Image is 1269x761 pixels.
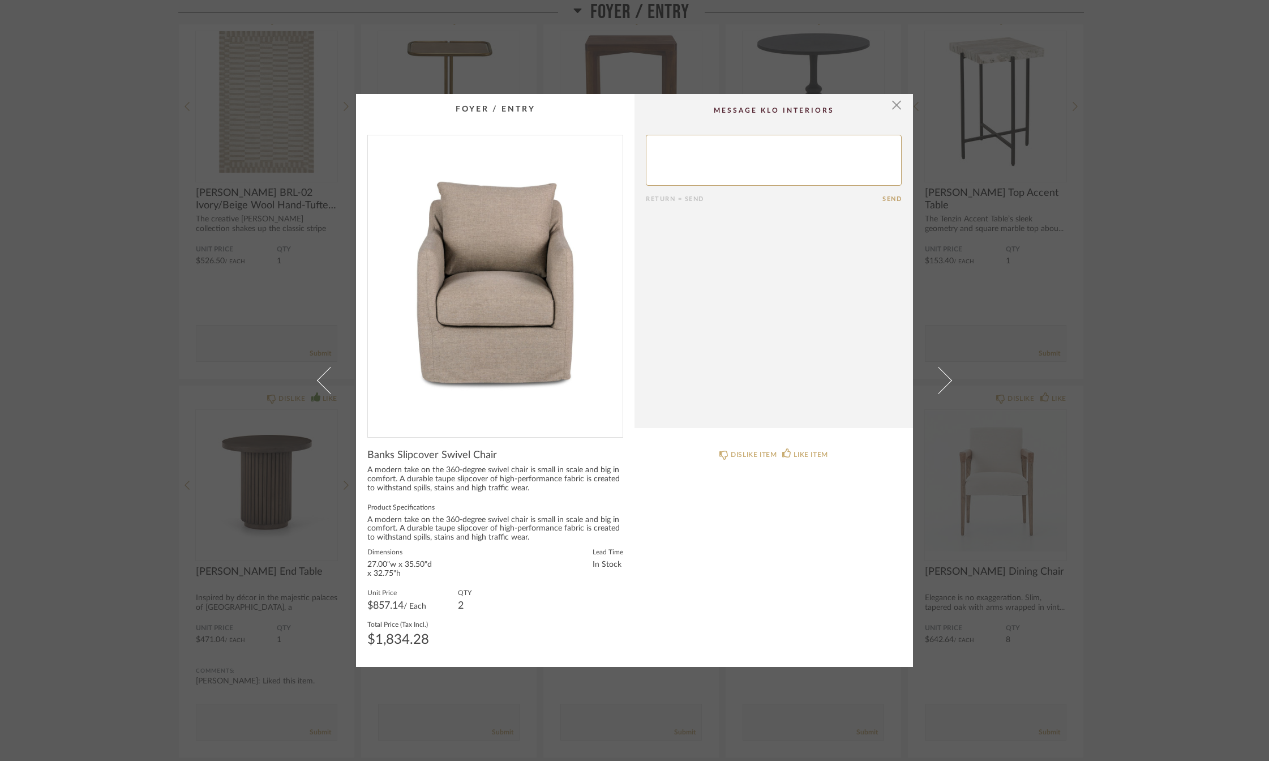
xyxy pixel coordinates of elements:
label: Dimensions [367,547,435,556]
div: DISLIKE ITEM [731,449,777,460]
span: / Each [404,602,426,610]
label: Total Price (Tax Incl.) [367,619,429,629]
button: Send [882,195,902,203]
label: Unit Price [367,588,426,597]
button: Close [885,94,908,117]
div: Return = Send [646,195,882,203]
div: In Stock [593,561,623,570]
div: 0 [368,135,623,428]
div: A modern take on the 360-degree swivel chair is small in scale and big in comfort. A durable taup... [367,516,623,543]
label: Product Specifications [367,502,623,511]
span: $857.14 [367,601,404,611]
label: QTY [458,588,471,597]
div: LIKE ITEM [794,449,828,460]
span: Banks Slipcover Swivel Chair [367,449,497,461]
img: cae4fc23-1388-4cea-b05e-8029dd4e590a_1000x1000.jpg [368,135,623,428]
div: A modern take on the 360-degree swivel chair is small in scale and big in comfort. A durable taup... [367,466,623,493]
label: Lead Time [593,547,623,556]
div: $1,834.28 [367,633,429,647]
div: 2 [458,601,471,610]
div: 27.00"w x 35.50"d x 32.75"h [367,561,435,579]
